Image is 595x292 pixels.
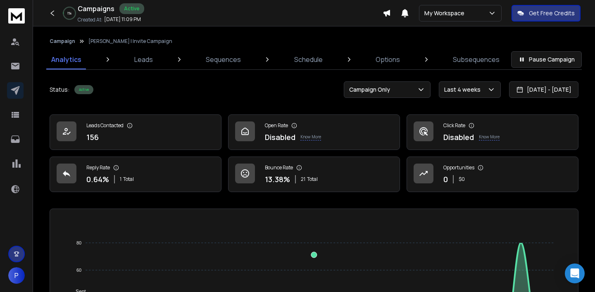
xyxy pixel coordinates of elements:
[8,267,25,284] button: P
[78,17,102,23] p: Created At:
[119,3,144,14] div: Active
[443,164,474,171] p: Opportunities
[123,176,134,183] span: Total
[301,176,305,183] span: 21
[228,114,400,150] a: Open RateDisabledKnow More
[511,51,582,68] button: Pause Campaign
[104,16,141,23] p: [DATE] 11:09 PM
[206,55,241,64] p: Sequences
[201,50,246,69] a: Sequences
[86,131,99,143] p: 156
[509,81,578,98] button: [DATE] - [DATE]
[444,85,484,94] p: Last 4 weeks
[349,85,393,94] p: Campaign Only
[424,9,468,17] p: My Workspace
[443,122,465,129] p: Click Rate
[78,4,114,14] h1: Campaigns
[129,50,158,69] a: Leads
[86,173,109,185] p: 0.64 %
[453,55,500,64] p: Subsequences
[120,176,121,183] span: 1
[67,11,71,16] p: 1 %
[443,173,448,185] p: 0
[529,9,575,17] p: Get Free Credits
[265,131,295,143] p: Disabled
[134,55,153,64] p: Leads
[76,240,81,245] tspan: 80
[300,134,321,140] p: Know More
[407,157,578,192] a: Opportunities0$0
[371,50,405,69] a: Options
[50,157,221,192] a: Reply Rate0.64%1Total
[448,50,505,69] a: Subsequences
[8,8,25,24] img: logo
[50,38,75,45] button: Campaign
[86,122,124,129] p: Leads Contacted
[265,164,293,171] p: Bounce Rate
[88,38,172,45] p: [PERSON_NAME] | Invite Campaign
[46,50,86,69] a: Analytics
[376,55,400,64] p: Options
[407,114,578,150] a: Click RateDisabledKnow More
[294,55,323,64] p: Schedule
[265,122,288,129] p: Open Rate
[512,5,581,21] button: Get Free Credits
[459,176,465,183] p: $ 0
[443,131,474,143] p: Disabled
[479,134,500,140] p: Know More
[228,157,400,192] a: Bounce Rate13.38%21Total
[289,50,328,69] a: Schedule
[50,85,69,94] p: Status:
[76,268,81,273] tspan: 60
[265,173,290,185] p: 13.38 %
[86,164,110,171] p: Reply Rate
[565,264,585,283] div: Open Intercom Messenger
[307,176,318,183] span: Total
[50,114,221,150] a: Leads Contacted156
[74,85,93,94] div: Active
[51,55,81,64] p: Analytics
